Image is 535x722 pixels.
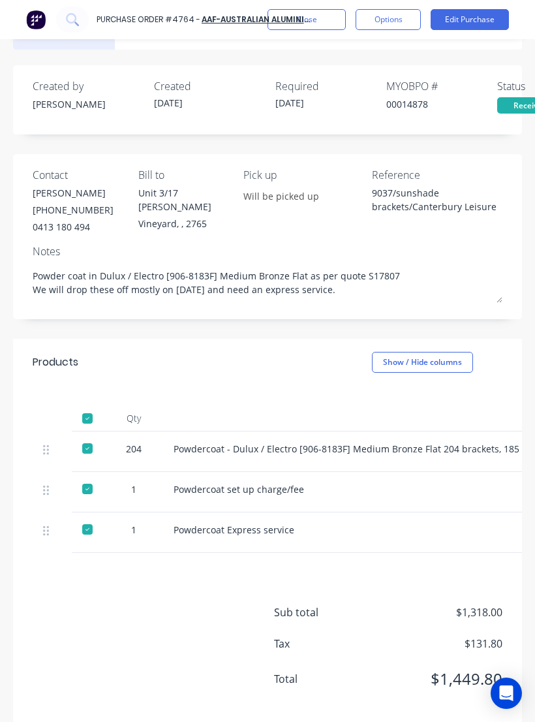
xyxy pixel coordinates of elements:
div: Vineyard, , 2765 [138,217,234,230]
textarea: Powder coat in Dulux / Electro [906-8183F] Medium Bronze Flat as per quote S17807 We will drop th... [33,262,502,303]
button: Show / Hide columns [372,352,473,373]
div: 0413 180 494 [33,220,114,234]
div: 1 [115,523,153,537]
div: Pick up [243,167,362,183]
div: [PERSON_NAME] [33,186,114,200]
button: Edit Purchase [431,9,509,30]
div: Products [33,354,78,370]
span: Tax [274,636,372,651]
div: Reference [372,167,502,183]
div: Created by [33,78,144,94]
span: $131.80 [372,636,502,651]
span: Sub total [274,604,372,620]
div: Purchase Order #4764 - [97,14,200,25]
div: Required [275,78,386,94]
div: Bill to [138,167,234,183]
div: Open Intercom Messenger [491,678,522,709]
a: AAF-Australian Aluminium Finishing [202,14,360,25]
div: Contact [33,167,129,183]
div: [PERSON_NAME] [33,97,144,111]
input: Enter notes... [243,186,362,206]
div: 1 [115,482,153,496]
img: Factory [26,10,46,29]
button: Options [356,9,421,30]
div: MYOB PO # [386,78,497,94]
textarea: 9037/sunshade brackets/Canterbury Leisure [372,186,502,215]
div: Created [154,78,265,94]
span: $1,449.80 [372,667,502,691]
div: Notes [33,243,502,259]
div: 204 [115,442,153,456]
div: [PHONE_NUMBER] [33,203,114,217]
div: Qty [104,405,163,432]
div: 00014878 [386,97,497,111]
span: Total [274,671,372,687]
div: Unit 3/17 [PERSON_NAME] [138,186,234,213]
button: Close [267,9,346,30]
span: $1,318.00 [372,604,502,620]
